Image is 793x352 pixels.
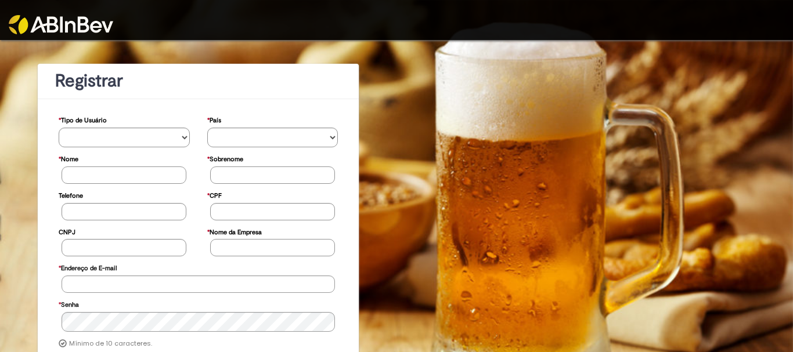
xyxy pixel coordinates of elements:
[207,223,262,239] label: Nome da Empresa
[55,71,341,90] h1: Registrar
[59,111,107,128] label: Tipo de Usuário
[59,186,83,203] label: Telefone
[59,259,117,275] label: Endereço de E-mail
[69,339,152,349] label: Mínimo de 10 caracteres.
[207,150,243,166] label: Sobrenome
[59,223,75,239] label: CNPJ
[207,186,222,203] label: CPF
[59,150,78,166] label: Nome
[207,111,221,128] label: País
[59,295,79,312] label: Senha
[9,15,113,34] img: ABInbev-white.png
